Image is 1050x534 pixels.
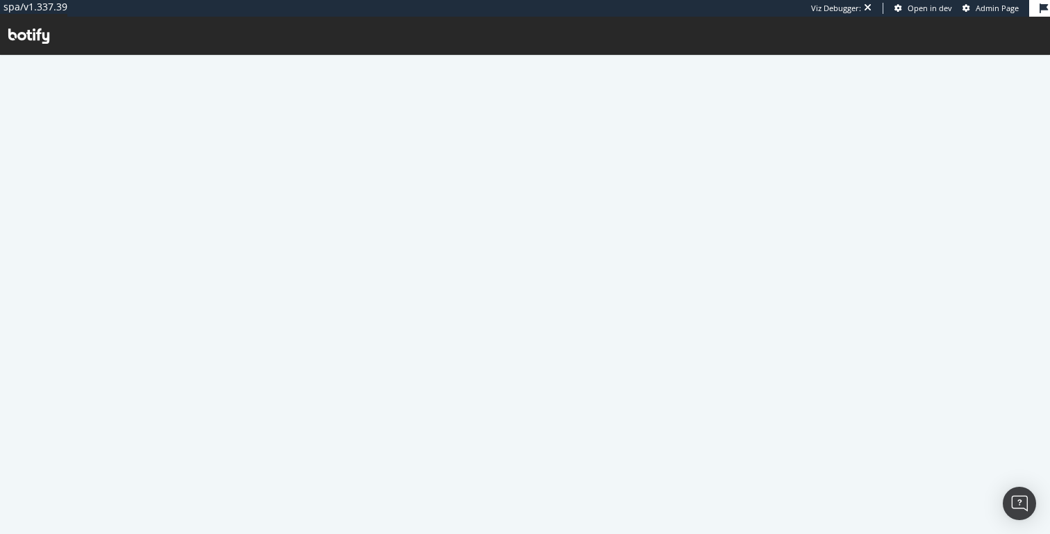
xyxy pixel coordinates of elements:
span: Admin Page [976,3,1019,13]
a: Admin Page [962,3,1019,14]
div: Open Intercom Messenger [1003,487,1036,520]
span: Open in dev [908,3,952,13]
div: Viz Debugger: [811,3,861,14]
a: Open in dev [894,3,952,14]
